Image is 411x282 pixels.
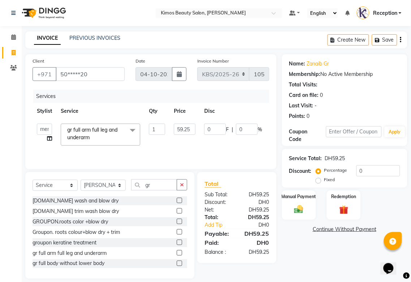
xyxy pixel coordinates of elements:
[283,226,406,233] a: Continue Without Payment
[258,126,262,133] span: %
[289,60,305,68] div: Name:
[33,197,119,205] div: [DOMAIN_NAME] wash and blow dry
[291,204,306,215] img: _cash.svg
[315,102,317,110] div: -
[33,260,104,268] div: gr full body without lower body
[33,67,56,81] button: +971
[237,198,274,206] div: DH0
[33,239,97,247] div: groupon keratine treatment
[324,167,347,174] label: Percentage
[199,191,237,198] div: Sub Total:
[289,91,319,99] div: Card on file:
[373,9,397,17] span: Reception
[90,134,93,141] a: x
[197,58,229,64] label: Invoice Number
[33,103,56,119] th: Stylist
[199,198,237,206] div: Discount:
[289,128,326,143] div: Coupon Code
[289,112,305,120] div: Points:
[56,67,125,81] input: Search by Name/Mobile/Email/Code
[199,214,237,221] div: Total:
[33,249,107,257] div: gr full arm full leg and underarm
[33,58,44,64] label: Client
[33,228,120,236] div: Groupon. roots colour+blow dry + trim
[67,127,117,141] span: gr full arm full leg and underarm
[357,7,369,19] img: Reception
[200,103,266,119] th: Disc
[145,103,170,119] th: Qty
[131,179,177,191] input: Search or Scan
[289,167,312,175] div: Discount:
[326,126,382,137] input: Enter Offer / Coupon Code
[307,112,310,120] div: 0
[18,3,68,23] img: logo
[33,208,119,215] div: [DOMAIN_NAME] trim wash blow dry
[237,206,274,214] div: DH59.25
[237,238,274,247] div: DH0
[307,60,329,68] a: Zanaib Gr
[372,34,397,46] button: Save
[381,253,404,275] iframe: chat widget
[205,180,221,188] span: Total
[34,32,61,45] a: INVOICE
[325,155,345,162] div: DH59.25
[337,204,351,215] img: _gift.svg
[237,229,274,238] div: DH59.25
[282,193,316,200] label: Manual Payment
[199,229,237,238] div: Payable:
[289,70,321,78] div: Membership:
[289,81,318,89] div: Total Visits:
[237,248,274,256] div: DH59.25
[199,206,237,214] div: Net:
[327,34,369,46] button: Create New
[69,35,120,41] a: PREVIOUS INVOICES
[170,103,200,119] th: Price
[199,238,237,247] div: Paid:
[289,155,322,162] div: Service Total:
[232,126,233,133] span: |
[385,127,405,137] button: Apply
[324,176,335,183] label: Fixed
[266,103,288,119] th: Total
[331,193,356,200] label: Redemption
[199,248,237,256] div: Balance :
[226,126,229,133] span: F
[289,102,313,110] div: Last Visit:
[199,221,243,229] a: Add Tip
[33,90,275,103] div: Services
[237,191,274,198] div: DH59.25
[320,91,323,99] div: 0
[33,218,108,226] div: GROUPON.roots color +blow dry
[56,103,145,119] th: Service
[289,70,400,78] div: No Active Membership
[136,58,145,64] label: Date
[243,221,275,229] div: DH0
[237,214,274,221] div: DH59.25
